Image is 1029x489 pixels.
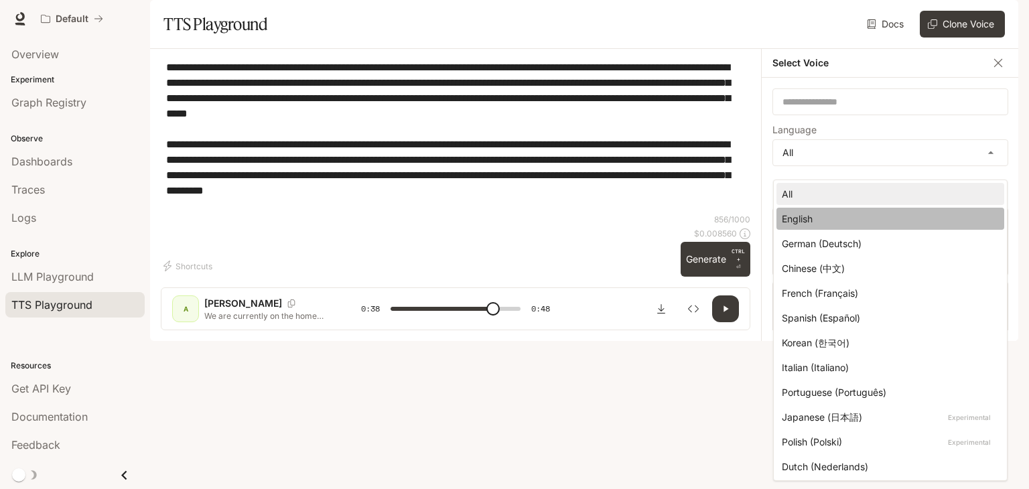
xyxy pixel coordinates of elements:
p: Experimental [945,436,993,448]
div: Dutch (Nederlands) [782,460,993,474]
div: Italian (Italiano) [782,360,993,374]
div: Polish (Polski) [782,435,993,449]
div: Korean (한국어) [782,336,993,350]
div: Chinese (中文) [782,261,993,275]
div: Portuguese (Português) [782,385,993,399]
div: German (Deutsch) [782,236,993,251]
p: Experimental [945,411,993,423]
div: Japanese (日本語) [782,410,993,424]
div: All [782,187,993,201]
div: Spanish (Español) [782,311,993,325]
div: English [782,212,993,226]
div: French (Français) [782,286,993,300]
